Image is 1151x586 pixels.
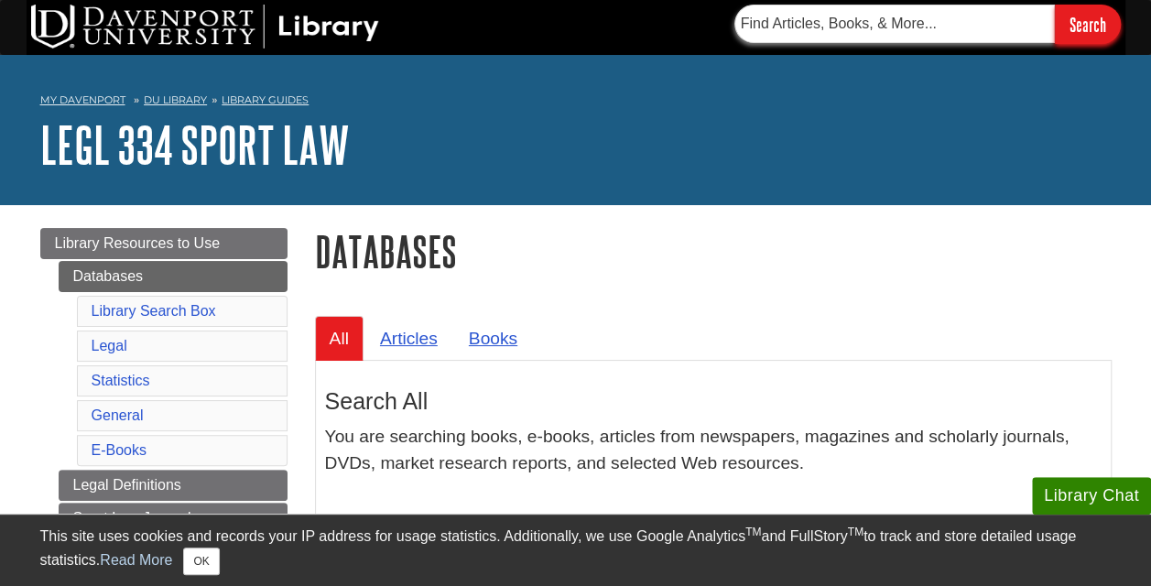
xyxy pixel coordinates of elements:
nav: breadcrumb [40,88,1112,117]
a: Legal [92,338,127,353]
p: You are searching books, e-books, articles from newspapers, magazines and scholarly journals, DVD... [325,424,1102,477]
a: Books [454,316,532,361]
a: Articles [365,316,452,361]
span: Library Resources to Use [55,235,221,251]
a: LEGL 334 Sport Law [40,116,350,173]
div: This site uses cookies and records your IP address for usage statistics. Additionally, we use Goo... [40,526,1112,575]
h3: Search All [325,388,1102,415]
a: Library Resources to Use [40,228,288,259]
a: Sport Law Journals [59,503,288,534]
form: Searches DU Library's articles, books, and more [734,5,1121,44]
button: Close [183,548,219,575]
sup: TM [848,526,863,538]
button: Library Chat [1032,477,1151,515]
a: Legal Definitions [59,470,288,501]
a: All [315,316,364,361]
a: Databases [59,261,288,292]
a: Read More [100,552,172,568]
input: Search [1055,5,1121,44]
a: E-Books [92,442,147,458]
a: My Davenport [40,92,125,108]
a: DU Library [144,93,207,106]
input: Find Articles, Books, & More... [734,5,1055,43]
a: Library Guides [222,93,309,106]
img: DU Library [31,5,379,49]
a: General [92,407,144,423]
h1: Databases [315,228,1112,275]
a: Statistics [92,373,150,388]
sup: TM [745,526,761,538]
a: Library Search Box [92,303,216,319]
